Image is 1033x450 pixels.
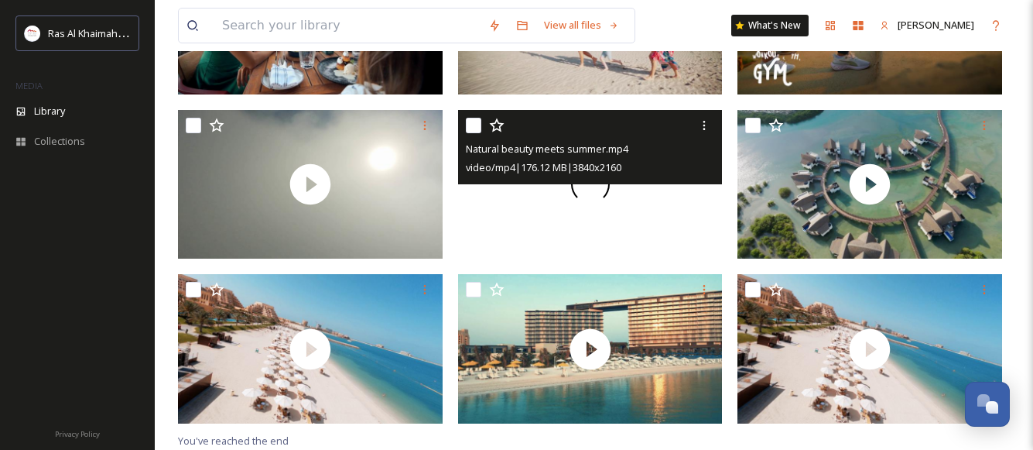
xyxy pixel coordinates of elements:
img: thumbnail [737,110,1002,259]
input: Search your library [214,9,481,43]
span: Library [34,104,65,119]
button: Open Chat [965,382,1010,427]
span: MEDIA [15,80,43,91]
img: thumbnail [178,274,443,423]
span: Privacy Policy [55,429,100,439]
span: Natural beauty meets summer.mp4 [466,142,628,156]
span: Collections [34,134,85,149]
span: Ras Al Khaimah Tourism Development Authority [48,26,267,40]
img: thumbnail [458,274,723,423]
span: You've reached the end [178,434,289,448]
img: thumbnail [737,274,1002,423]
a: Privacy Policy [55,424,100,442]
a: What's New [731,15,809,36]
a: [PERSON_NAME] [872,10,982,40]
img: thumbnail [178,110,443,259]
span: [PERSON_NAME] [898,18,974,32]
a: View all files [536,10,627,40]
span: video/mp4 | 176.12 MB | 3840 x 2160 [466,160,621,174]
img: Logo_RAKTDA_RGB-01.png [25,26,40,41]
